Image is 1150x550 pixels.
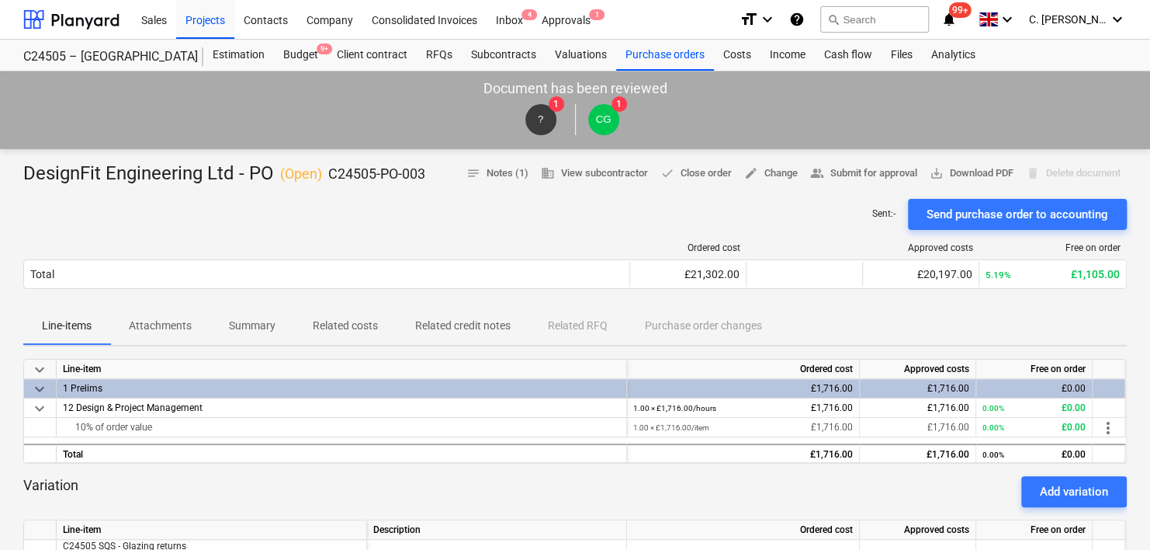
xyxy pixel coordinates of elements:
[63,379,620,398] div: 1 Prelims
[203,40,274,71] a: Estimation
[462,40,546,71] a: Subcontracts
[1040,482,1108,502] div: Add variation
[976,360,1093,379] div: Free on order
[63,402,203,413] span: 12 Design & Project Management
[869,242,973,253] div: Approved costs
[633,379,853,399] div: £1,716.00
[815,40,882,71] a: Cash flow
[982,418,1086,437] div: £0.00
[1021,476,1127,507] button: Add variation
[327,40,417,71] a: Client contract
[654,162,738,186] button: Close order
[985,268,1120,280] div: £1,105.00
[57,360,627,379] div: Line-item
[744,165,798,183] span: Change
[274,40,327,71] div: Budget
[541,166,555,180] span: business
[588,104,619,135] div: Cristi Gandulescu
[460,162,535,186] button: Notes (1)
[744,166,758,180] span: edit
[367,520,627,540] div: Description
[982,399,1086,418] div: £0.00
[827,13,840,26] span: search
[872,207,895,221] p: Sent : -
[546,40,616,71] a: Valuations
[627,360,860,379] div: Ordered cost
[908,199,1127,230] button: Send purchase order to accounting
[860,520,976,540] div: Approved costs
[985,270,1011,280] small: 5.19%
[930,165,1013,183] span: Download PDF
[998,10,1017,29] i: keyboard_arrow_down
[760,40,815,71] a: Income
[549,96,564,112] span: 1
[714,40,760,71] div: Costs
[882,40,922,71] a: Files
[415,318,511,334] p: Related credit notes
[633,399,853,418] div: £1,716.00
[922,40,985,71] a: Analytics
[229,318,275,334] p: Summary
[483,79,667,98] p: Document has been reviewed
[633,445,853,465] div: £1,716.00
[804,162,923,186] button: Submit for approval
[866,445,969,465] div: £1,716.00
[982,379,1086,399] div: £0.00
[949,2,972,18] span: 99+
[417,40,462,71] a: RFQs
[927,204,1108,225] div: Send purchase order to accounting
[820,6,929,33] button: Search
[869,268,972,280] div: £20,197.00
[738,162,804,186] button: Change
[57,520,367,540] div: Line-item
[982,423,1004,432] small: 0.00%
[525,104,556,135] div: ?
[23,49,185,65] div: C24505 – [GEOGRAPHIC_DATA]
[521,9,537,20] span: 4
[860,360,976,379] div: Approved costs
[1099,419,1117,437] span: more_vert
[866,418,969,437] div: £1,716.00
[129,318,192,334] p: Attachments
[57,444,627,463] div: Total
[1108,10,1127,29] i: keyboard_arrow_down
[616,40,714,71] div: Purchase orders
[758,10,777,29] i: keyboard_arrow_down
[466,165,528,183] span: Notes (1)
[923,162,1020,186] button: Download PDF
[789,10,805,29] i: Knowledge base
[810,166,824,180] span: people_alt
[30,399,49,418] span: keyboard_arrow_down
[636,268,740,280] div: £21,302.00
[30,380,49,399] span: keyboard_arrow_down
[611,96,627,112] span: 1
[660,166,674,180] span: done
[317,44,332,54] span: 9+
[23,162,425,186] div: DesignFit Engineering Ltd - PO
[274,40,327,71] a: Budget9+
[810,165,917,183] span: Submit for approval
[633,418,853,437] div: £1,716.00
[636,242,740,253] div: Ordered cost
[313,318,378,334] p: Related costs
[660,165,732,183] span: Close order
[982,445,1086,465] div: £0.00
[42,318,92,334] p: Line-items
[941,10,957,29] i: notifications
[866,379,969,399] div: £1,716.00
[23,476,78,507] p: Variation
[985,242,1121,253] div: Free on order
[280,165,322,183] p: ( Open )
[627,520,860,540] div: Ordered cost
[982,404,1004,412] small: 0.00%
[541,165,648,183] span: View subcontractor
